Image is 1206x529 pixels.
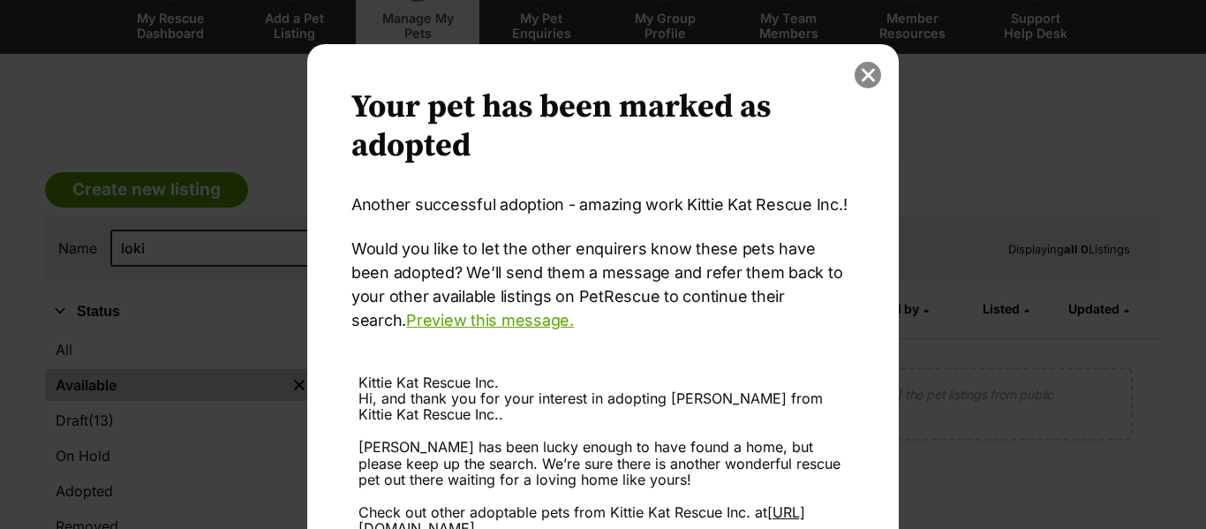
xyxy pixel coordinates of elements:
p: Another successful adoption - amazing work Kittie Kat Rescue Inc.! [351,193,855,216]
p: Would you like to let the other enquirers know these pets have been adopted? We’ll send them a me... [351,237,855,332]
a: Preview this message. [406,311,574,329]
h2: Your pet has been marked as adopted [351,88,855,166]
button: close [855,62,881,88]
span: Kittie Kat Rescue Inc. [358,374,499,391]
